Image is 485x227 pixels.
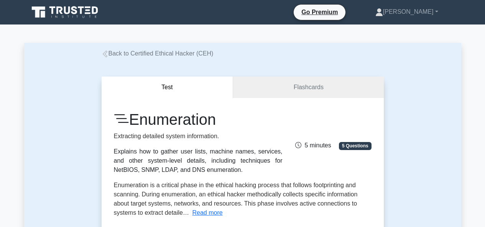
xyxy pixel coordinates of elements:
[295,142,331,149] span: 5 minutes
[102,50,214,57] a: Back to Certified Ethical Hacker (CEH)
[114,132,283,141] p: Extracting detailed system information.
[114,182,358,216] span: Enumeration is a critical phase in the ethical hacking process that follows footprinting and scan...
[114,110,283,129] h1: Enumeration
[114,147,283,175] div: Explains how to gather user lists, machine names, services, and other system-level details, inclu...
[357,4,457,20] a: [PERSON_NAME]
[297,7,342,17] a: Go Premium
[102,77,233,98] button: Test
[339,142,371,150] span: 5 Questions
[233,77,383,98] a: Flashcards
[192,208,222,217] button: Read more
